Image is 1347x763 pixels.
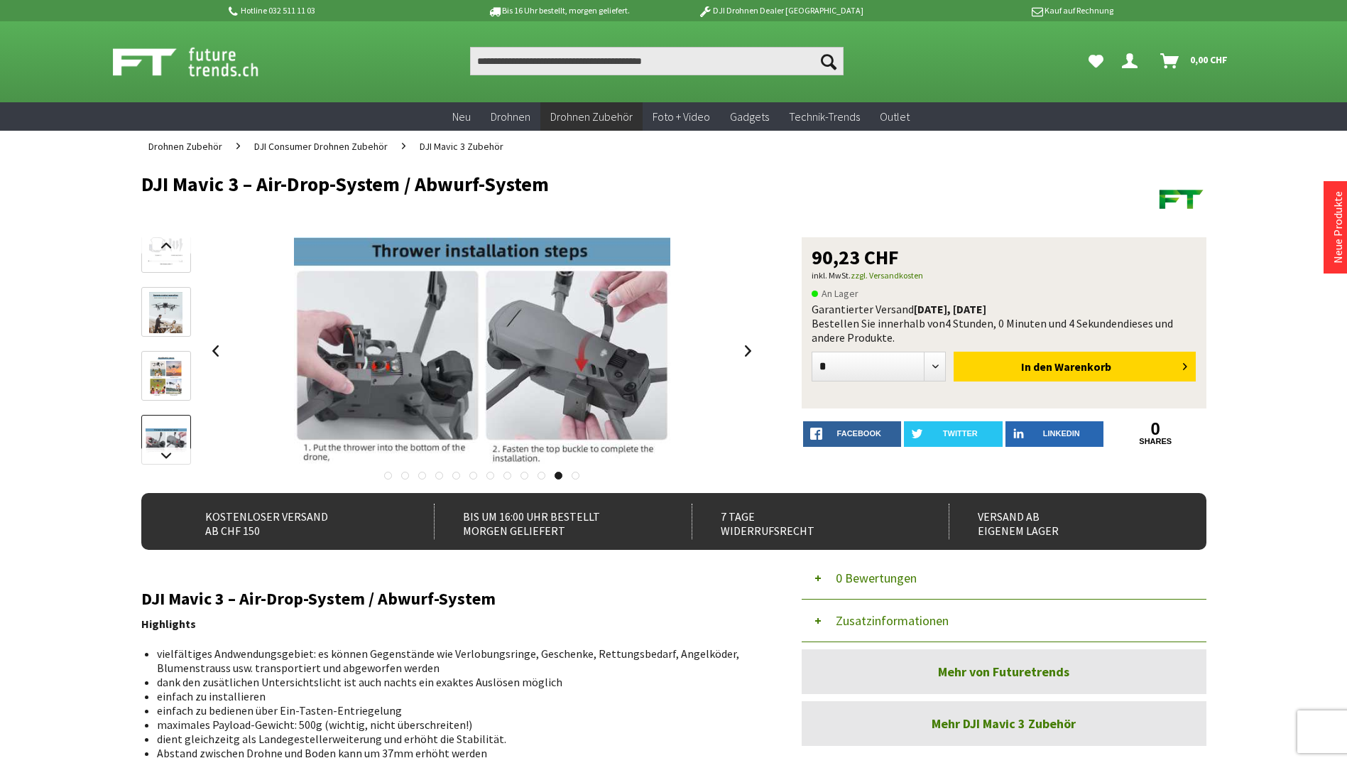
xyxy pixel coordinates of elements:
p: Bis 16 Uhr bestellt, morgen geliefert. [448,2,670,19]
li: maximales Payload-Gewicht: 500g (wichtig, nicht überschreiten!) [157,718,748,732]
a: Drohnen Zubehör [540,102,643,131]
li: einfach zu bedienen über Ein-Tasten-Entriegelung [157,703,748,718]
a: Neu [442,102,481,131]
a: Drohnen Zubehör [141,131,229,162]
div: Bis um 16:00 Uhr bestellt Morgen geliefert [434,504,660,539]
div: Garantierter Versand Bestellen Sie innerhalb von dieses und andere Produkte. [812,302,1196,345]
h2: DJI Mavic 3 – Air-Drop-System / Abwurf-System [141,590,759,608]
span: twitter [943,429,978,438]
a: Foto + Video [643,102,720,131]
div: Versand ab eigenem Lager [949,504,1175,539]
span: Warenkorb [1054,359,1111,374]
h1: DJI Mavic 3 – Air-Drop-System / Abwurf-System [141,173,993,195]
a: Technik-Trends [779,102,870,131]
a: 0 [1106,421,1205,437]
p: DJI Drohnen Dealer [GEOGRAPHIC_DATA] [670,2,891,19]
a: DJI Mavic 3 Zubehör [413,131,511,162]
span: 90,23 CHF [812,247,899,267]
a: Outlet [870,102,920,131]
div: 7 Tage Widerrufsrecht [692,504,918,539]
a: shares [1106,437,1205,446]
div: Kostenloser Versand ab CHF 150 [177,504,403,539]
a: Mehr von Futuretrends [802,649,1206,694]
a: twitter [904,421,1003,447]
a: facebook [803,421,902,447]
button: Suchen [814,47,844,75]
a: Gadgets [720,102,779,131]
a: Drohnen [481,102,540,131]
span: 0,00 CHF [1190,48,1228,71]
b: [DATE], [DATE] [914,302,986,316]
span: Drohnen Zubehör [148,140,222,153]
span: DJI Consumer Drohnen Zubehör [254,140,388,153]
a: Neue Produkte [1331,191,1345,264]
p: Hotline 032 511 11 03 [227,2,448,19]
img: Shop Futuretrends - zur Startseite wechseln [113,44,290,80]
input: Produkt, Marke, Kategorie, EAN, Artikelnummer… [470,47,844,75]
li: dank den zusätlichen Untersichtslicht ist auch nachts ein exaktes Auslösen möglich [157,675,748,689]
span: Neu [452,109,471,124]
span: LinkedIn [1043,429,1080,438]
a: Dein Konto [1116,47,1149,75]
a: Meine Favoriten [1081,47,1111,75]
span: Drohnen [491,109,530,124]
li: vielfältiges Andwendungsgebiet: es können Gegenstände wie Verlobungsringe, Geschenke, Rettungsbed... [157,646,748,675]
p: inkl. MwSt. [812,267,1196,284]
span: In den [1021,359,1052,374]
li: dient gleichzeitg als Landegestellerweiterung und erhöht die Stabilität. [157,732,748,746]
a: Mehr DJI Mavic 3 Zubehör [802,701,1206,746]
span: facebook [837,429,881,438]
li: einfach zu installieren [157,689,748,703]
a: LinkedIn [1005,421,1104,447]
p: Kauf auf Rechnung [892,2,1113,19]
span: Gadgets [730,109,769,124]
button: Zusatzinformationen [802,600,1206,642]
span: Outlet [880,109,910,124]
li: Abstand zwischen Drohne und Boden kann um 37mm erhöht werden [157,746,748,760]
span: Technik-Trends [789,109,860,124]
span: Drohnen Zubehör [550,109,633,124]
a: zzgl. Versandkosten [851,270,923,281]
strong: Highlights [141,617,196,631]
img: Futuretrends [1157,173,1206,223]
span: 4 Stunden, 0 Minuten und 4 Sekunden [945,316,1123,330]
a: Warenkorb [1155,47,1235,75]
a: DJI Consumer Drohnen Zubehör [247,131,395,162]
button: 0 Bewertungen [802,557,1206,600]
span: DJI Mavic 3 Zubehör [420,140,503,153]
span: Foto + Video [653,109,710,124]
button: In den Warenkorb [954,352,1196,381]
span: An Lager [812,285,858,302]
